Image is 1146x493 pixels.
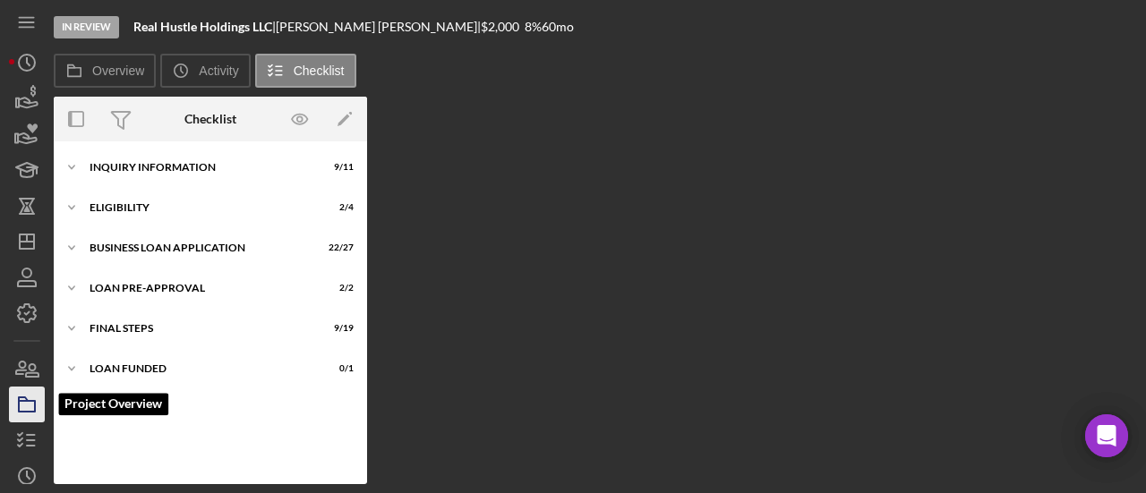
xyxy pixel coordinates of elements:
div: 2 / 2 [321,283,354,293]
div: Open Intercom Messenger [1085,414,1128,457]
button: Activity [160,54,250,88]
div: 60 mo [542,20,574,34]
label: Overview [92,64,144,78]
div: 2 / 4 [321,202,354,213]
div: ELIGIBILITY [90,202,309,213]
div: Checklist [184,112,236,126]
div: FINAL STEPS [90,323,309,334]
div: 0 / 1 [321,363,354,374]
b: Real Hustle Holdings LLC [133,19,272,34]
button: Overview [54,54,156,88]
div: LOAN PRE-APPROVAL [90,283,309,293]
div: [PERSON_NAME] [PERSON_NAME] | [276,20,481,34]
div: 9 / 19 [321,323,354,334]
div: 9 / 11 [321,162,354,173]
div: INQUIRY INFORMATION [90,162,309,173]
span: $2,000 [481,19,519,34]
label: Checklist [294,64,345,78]
div: 22 / 27 [321,242,354,253]
label: Activity [199,64,238,78]
div: LOAN FUNDED [90,363,309,374]
div: BUSINESS LOAN APPLICATION [90,242,309,253]
button: Checklist [255,54,356,88]
div: | [133,20,276,34]
div: In Review [54,16,119,38]
div: 8 % [525,20,542,34]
